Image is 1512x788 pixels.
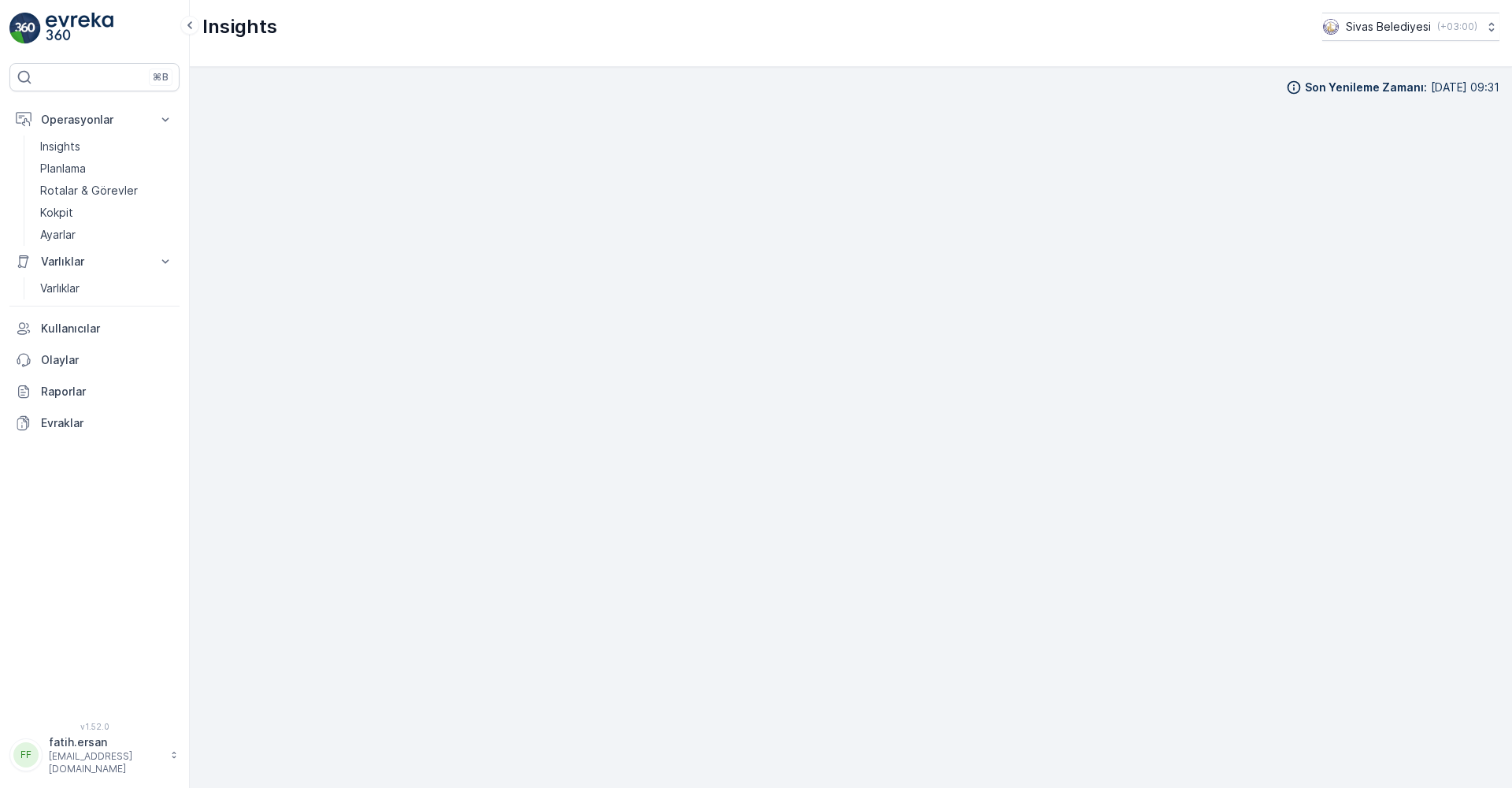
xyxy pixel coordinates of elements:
[9,13,41,44] img: logo
[40,139,80,154] p: Insights
[40,183,138,199] p: Rotalar & Görevler
[153,71,169,84] p: ⌘B
[34,202,180,224] a: Kokpit
[1305,80,1427,95] p: Son Yenileme Zamanı :
[1322,13,1499,41] button: Sivas Belediyesi(+03:00)
[202,14,277,39] p: Insights
[13,742,39,768] div: FF
[9,376,180,407] a: Raporlar
[49,734,162,750] p: fatih.ersan
[34,158,180,180] a: Planlama
[9,313,180,344] a: Kullanıcılar
[34,136,180,158] a: Insights
[41,112,148,128] p: Operasyonlar
[9,344,180,376] a: Olaylar
[1431,80,1499,95] p: [DATE] 09:31
[1437,20,1477,33] p: ( +03:00 )
[9,246,180,277] button: Varlıklar
[9,734,180,775] button: FFfatih.ersan[EMAIL_ADDRESS][DOMAIN_NAME]
[41,384,173,400] p: Raporlar
[40,205,73,221] p: Kokpit
[34,277,180,299] a: Varlıklar
[9,722,180,731] span: v 1.52.0
[40,281,80,296] p: Varlıklar
[49,750,162,775] p: [EMAIL_ADDRESS][DOMAIN_NAME]
[1346,19,1431,35] p: Sivas Belediyesi
[46,13,113,44] img: logo_light-DOdMpM7g.png
[34,224,180,246] a: Ayarlar
[41,352,173,368] p: Olaylar
[1322,18,1340,35] img: sivas-belediyesi-logo-png_seeklogo-318229.png
[40,161,86,177] p: Planlama
[41,415,173,431] p: Evraklar
[34,180,180,202] a: Rotalar & Görevler
[9,407,180,439] a: Evraklar
[40,227,76,243] p: Ayarlar
[41,254,148,269] p: Varlıklar
[9,104,180,136] button: Operasyonlar
[41,321,173,336] p: Kullanıcılar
